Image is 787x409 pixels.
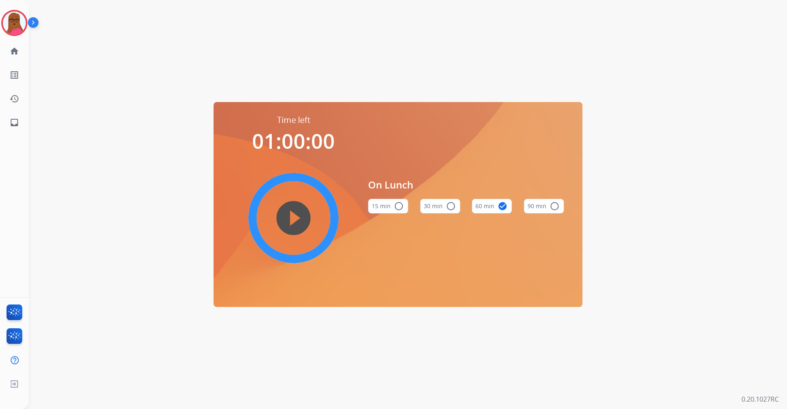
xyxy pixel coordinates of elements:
[3,11,26,34] img: avatar
[9,70,19,80] mat-icon: list_alt
[9,46,19,56] mat-icon: home
[420,199,460,214] button: 30 min
[524,199,564,214] button: 90 min
[446,201,456,211] mat-icon: radio_button_unchecked
[289,213,298,223] mat-icon: play_circle_filled
[550,201,560,211] mat-icon: radio_button_unchecked
[9,118,19,127] mat-icon: inbox
[368,177,564,192] span: On Lunch
[498,201,507,211] mat-icon: check_circle
[252,127,335,155] span: 01:00:00
[394,201,404,211] mat-icon: radio_button_unchecked
[277,114,310,126] span: Time left
[472,199,512,214] button: 60 min
[742,394,779,404] p: 0.20.1027RC
[368,199,408,214] button: 15 min
[9,94,19,104] mat-icon: history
